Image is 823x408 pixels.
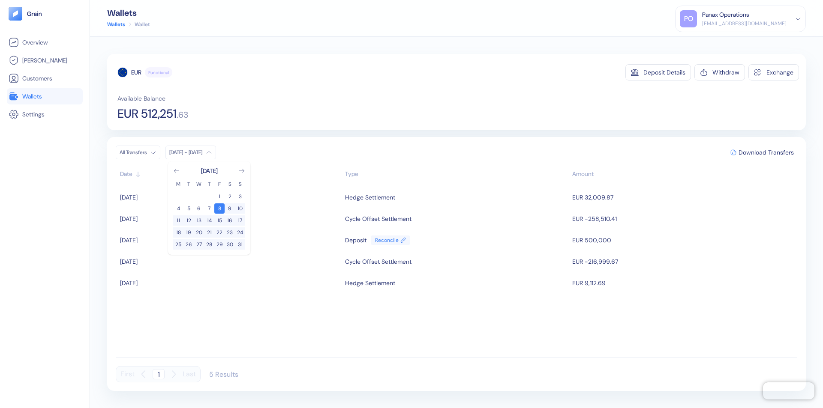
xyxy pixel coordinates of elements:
a: Overview [9,37,81,48]
span: Available Balance [117,94,165,103]
a: Wallets [9,91,81,101]
button: 17 [235,215,245,226]
div: Hedge Settlement [345,190,395,205]
div: 5 Results [209,370,238,379]
a: Customers [9,73,81,83]
button: Withdraw [694,64,745,80]
div: PO [680,10,697,27]
div: Deposit [345,233,366,247]
button: 11 [173,215,183,226]
td: EUR -216,999.67 [570,251,797,272]
button: 19 [183,227,194,238]
span: Functional [148,69,169,76]
td: EUR -258,510.41 [570,208,797,229]
iframe: Chatra live chat [763,382,814,399]
div: [DATE] [201,167,218,175]
button: 21 [204,227,214,238]
button: 6 [194,203,204,214]
button: 30 [225,239,235,250]
span: Download Transfers [739,149,794,155]
button: 28 [204,239,214,250]
button: 24 [235,227,245,238]
div: Wallets [107,9,150,17]
a: Reconcile [371,235,410,245]
div: Deposit Details [643,69,685,75]
button: 23 [225,227,235,238]
button: Deposit Details [625,64,691,80]
button: Go to next month [238,167,245,174]
td: EUR 500,000 [570,229,797,251]
button: 9 [225,203,235,214]
a: [PERSON_NAME] [9,55,81,66]
td: [DATE] [116,187,343,208]
button: Last [183,366,196,382]
button: 12 [183,215,194,226]
td: EUR 9,112.69 [570,272,797,294]
td: [DATE] [116,208,343,229]
div: Cycle Offset Settlement [345,254,411,269]
span: Customers [22,74,52,83]
button: Exchange [748,64,799,80]
div: Exchange [766,69,793,75]
div: Cycle Offset Settlement [345,211,411,226]
button: Go to previous month [173,167,180,174]
td: [DATE] [116,251,343,272]
button: 7 [204,203,214,214]
th: Sunday [235,180,245,188]
div: Panax Operations [702,10,749,19]
button: 14 [204,215,214,226]
button: 26 [183,239,194,250]
div: [EMAIL_ADDRESS][DOMAIN_NAME] [702,20,787,27]
button: 20 [194,227,204,238]
span: Settings [22,110,45,119]
div: Withdraw [712,69,739,75]
span: . 63 [177,110,188,119]
span: EUR 512,251 [117,108,177,120]
th: Wednesday [194,180,204,188]
button: 18 [173,227,183,238]
button: 2 [225,191,235,202]
td: [DATE] [116,272,343,294]
span: Wallets [22,92,42,101]
div: [DATE] - [DATE] [169,149,202,156]
button: 13 [194,215,204,226]
span: [PERSON_NAME] [22,56,67,65]
img: logo-tablet-V2.svg [9,7,22,21]
button: 3 [235,191,245,202]
div: Sort descending [572,170,793,179]
button: 4 [173,203,183,214]
th: Monday [173,180,183,188]
button: 29 [214,239,225,250]
button: 8 [214,203,225,214]
th: Thursday [204,180,214,188]
button: 5 [183,203,194,214]
a: Wallets [107,21,125,28]
span: Overview [22,38,48,47]
th: Friday [214,180,225,188]
img: logo [27,11,42,17]
button: [DATE] - [DATE] [165,146,216,159]
button: Download Transfers [727,146,797,159]
td: [DATE] [116,229,343,251]
div: Hedge Settlement [345,276,395,290]
div: Sort ascending [345,170,568,179]
div: Sort ascending [120,170,341,179]
button: 16 [225,215,235,226]
button: First [120,366,135,382]
button: 22 [214,227,225,238]
td: EUR 32,009.87 [570,187,797,208]
button: 31 [235,239,245,250]
th: Saturday [225,180,235,188]
th: Tuesday [183,180,194,188]
button: 25 [173,239,183,250]
div: EUR [131,68,141,77]
button: 27 [194,239,204,250]
button: 15 [214,215,225,226]
a: Settings [9,109,81,119]
button: 1 [214,191,225,202]
button: 10 [235,203,245,214]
